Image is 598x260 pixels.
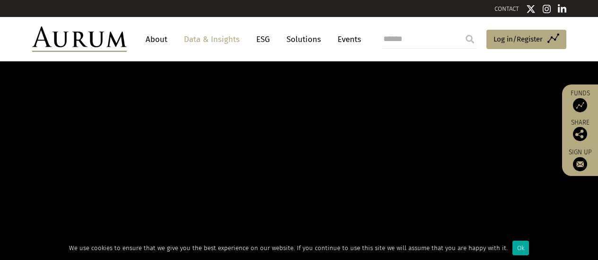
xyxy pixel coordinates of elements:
img: Twitter icon [526,4,536,14]
img: Share this post [573,127,587,141]
div: Ok [512,241,529,255]
a: Data & Insights [179,31,244,48]
a: Log in/Register [486,30,566,50]
a: About [141,31,172,48]
input: Submit [460,30,479,49]
img: Access Funds [573,98,587,112]
a: Funds [567,89,593,112]
img: Linkedin icon [558,4,566,14]
a: Events [333,31,361,48]
img: Sign up to our newsletter [573,157,587,171]
a: Sign up [567,148,593,171]
img: Aurum [32,26,127,52]
a: ESG [251,31,275,48]
a: CONTACT [494,5,519,12]
a: Solutions [282,31,326,48]
img: Instagram icon [543,4,551,14]
span: Log in/Register [494,34,543,45]
div: Share [567,119,593,141]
